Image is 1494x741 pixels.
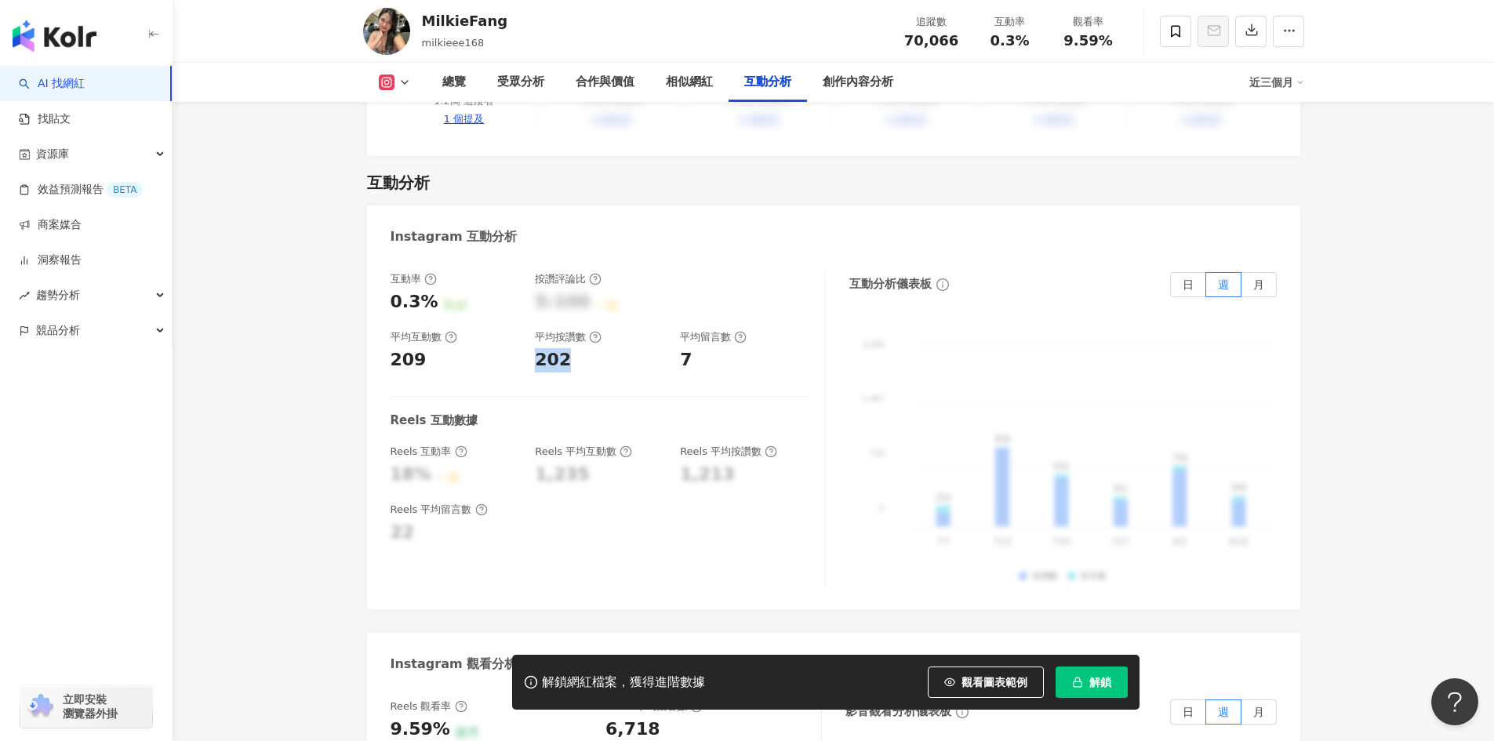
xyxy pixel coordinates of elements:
[680,348,692,372] div: 7
[535,445,632,459] div: Reels 平均互動數
[13,20,96,52] img: logo
[367,172,430,194] div: 互動分析
[36,313,80,348] span: 競品分析
[902,14,961,30] div: 追蹤數
[680,445,777,459] div: Reels 平均按讚數
[19,290,30,301] span: rise
[20,685,152,728] a: chrome extension立即安裝 瀏覽器外掛
[954,703,971,721] span: info-circle
[1253,706,1264,718] span: 月
[391,503,488,517] div: Reels 平均留言數
[904,32,958,49] span: 70,066
[934,276,951,293] span: info-circle
[1218,278,1229,291] span: 週
[928,667,1044,698] button: 觀看圖表範例
[422,11,508,31] div: MilkieFang
[980,14,1040,30] div: 互動率
[19,252,82,268] a: 洞察報告
[576,73,634,92] div: 合作與價值
[823,73,893,92] div: 創作內容分析
[535,330,602,344] div: 平均按讚數
[542,674,705,691] div: 解鎖網紅檔案，獲得進階數據
[19,182,143,198] a: 效益預測報告BETA
[19,217,82,233] a: 商案媒合
[680,330,747,344] div: 平均留言數
[845,703,951,720] div: 影音觀看分析儀表板
[1056,667,1128,698] button: 解鎖
[391,330,457,344] div: 平均互動數
[19,111,71,127] a: 找貼文
[36,278,80,313] span: 趨勢分析
[391,228,518,245] div: Instagram 互動分析
[36,136,69,172] span: 資源庫
[1218,706,1229,718] span: 週
[1059,14,1118,30] div: 觀看率
[535,272,602,286] div: 按讚評論比
[422,37,485,49] span: milkieee168
[391,290,438,314] div: 0.3%
[535,348,571,372] div: 202
[961,676,1027,688] span: 觀看圖表範例
[444,112,484,126] div: 1 個提及
[497,73,544,92] div: 受眾分析
[991,33,1030,49] span: 0.3%
[19,76,85,92] a: searchAI 找網紅
[25,694,56,719] img: chrome extension
[1253,278,1264,291] span: 月
[1183,706,1194,718] span: 日
[1089,676,1111,688] span: 解鎖
[849,276,932,292] div: 互動分析儀表板
[744,73,791,92] div: 互動分析
[391,272,437,286] div: 互動率
[1063,33,1112,49] span: 9.59%
[391,412,478,429] div: Reels 互動數據
[363,8,410,55] img: KOL Avatar
[442,73,466,92] div: 總覽
[63,692,118,721] span: 立即安裝 瀏覽器外掛
[391,445,467,459] div: Reels 互動率
[391,348,427,372] div: 209
[1183,278,1194,291] span: 日
[666,73,713,92] div: 相似網紅
[1249,70,1304,95] div: 近三個月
